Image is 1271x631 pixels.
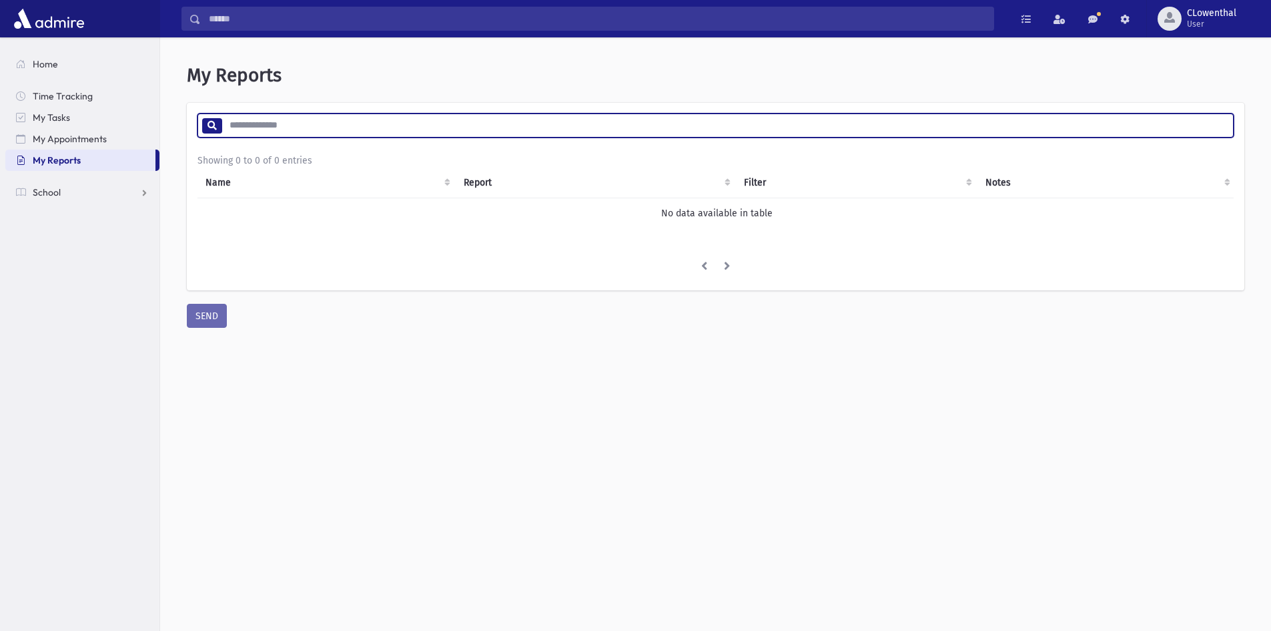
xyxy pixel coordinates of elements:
[201,7,993,31] input: Search
[187,304,227,328] button: SEND
[5,53,159,75] a: Home
[33,90,93,102] span: Time Tracking
[5,150,155,171] a: My Reports
[197,154,1234,168] div: Showing 0 to 0 of 0 entries
[197,168,456,198] th: Name: activate to sort column ascending
[187,64,282,86] span: My Reports
[197,198,1236,228] td: No data available in table
[33,154,81,166] span: My Reports
[456,168,736,198] th: Report: activate to sort column ascending
[977,168,1236,198] th: Notes : activate to sort column ascending
[11,5,87,32] img: AdmirePro
[33,186,61,198] span: School
[33,133,107,145] span: My Appointments
[5,128,159,150] a: My Appointments
[1187,8,1236,19] span: CLowenthal
[1187,19,1236,29] span: User
[736,168,977,198] th: Filter : activate to sort column ascending
[5,85,159,107] a: Time Tracking
[33,112,70,124] span: My Tasks
[5,182,159,203] a: School
[33,58,58,70] span: Home
[5,107,159,128] a: My Tasks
